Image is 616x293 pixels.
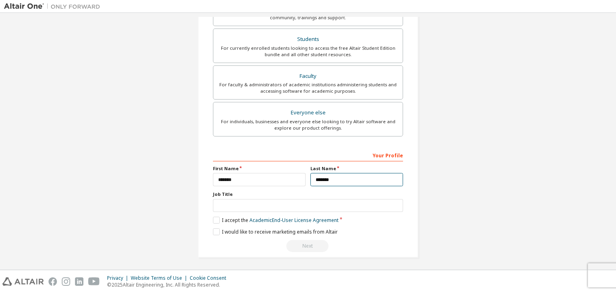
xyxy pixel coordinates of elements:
div: Faculty [218,71,398,82]
div: Read and acccept EULA to continue [213,240,403,252]
div: Students [218,34,398,45]
a: Academic End-User License Agreement [249,217,338,224]
div: For individuals, businesses and everyone else looking to try Altair software and explore our prod... [218,118,398,131]
img: Altair One [4,2,104,10]
label: First Name [213,165,306,172]
label: I accept the [213,217,338,224]
img: instagram.svg [62,277,70,286]
img: youtube.svg [88,277,100,286]
img: linkedin.svg [75,277,83,286]
p: © 2025 Altair Engineering, Inc. All Rights Reserved. [107,281,231,288]
label: Job Title [213,191,403,197]
label: I would like to receive marketing emails from Altair [213,228,338,235]
img: facebook.svg [49,277,57,286]
div: Your Profile [213,149,403,161]
div: For currently enrolled students looking to access the free Altair Student Edition bundle and all ... [218,45,398,58]
div: Privacy [107,275,131,281]
div: Cookie Consent [190,275,231,281]
img: altair_logo.svg [2,277,44,286]
div: For faculty & administrators of academic institutions administering students and accessing softwa... [218,81,398,94]
label: Last Name [310,165,403,172]
div: Everyone else [218,107,398,118]
div: Website Terms of Use [131,275,190,281]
